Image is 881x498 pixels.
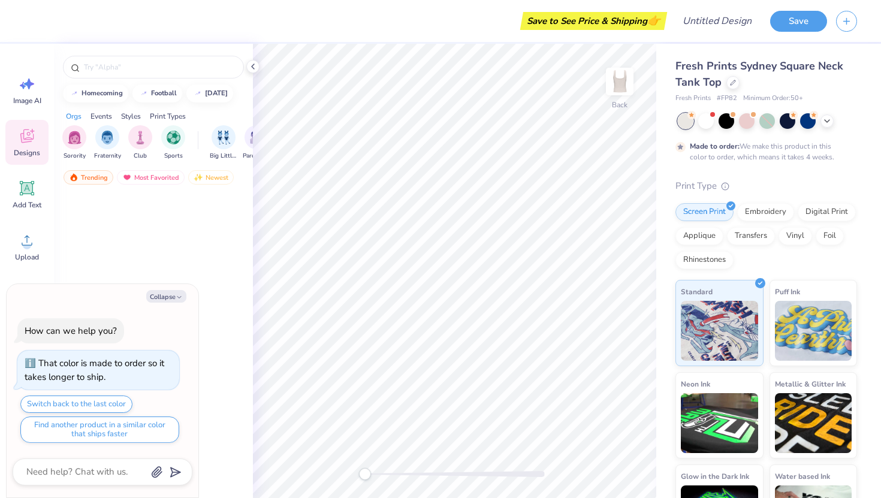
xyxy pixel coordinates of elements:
div: Orgs [66,111,82,122]
div: Screen Print [675,203,734,221]
button: homecoming [63,84,128,102]
span: Puff Ink [775,285,800,298]
span: Sorority [64,152,86,161]
span: 👉 [647,13,660,28]
span: Add Text [13,200,41,210]
div: Print Types [150,111,186,122]
div: homecoming [82,90,123,96]
span: Club [134,152,147,161]
div: Trending [64,170,113,185]
div: filter for Parent's Weekend [243,125,270,161]
div: Rhinestones [675,251,734,269]
div: filter for Big Little Reveal [210,125,237,161]
img: Back [608,70,632,93]
span: Standard [681,285,713,298]
div: Transfers [727,227,775,245]
span: Water based Ink [775,470,830,482]
img: trend_line.gif [70,90,79,97]
div: Styles [121,111,141,122]
div: We make this product in this color to order, which means it takes 4 weeks. [690,141,837,162]
div: Newest [188,170,234,185]
input: Untitled Design [673,9,761,33]
span: Parent's Weekend [243,152,270,161]
span: # FP82 [717,93,737,104]
div: filter for Fraternity [94,125,121,161]
button: Switch back to the last color [20,396,132,413]
span: Big Little Reveal [210,152,237,161]
button: Find another product in a similar color that ships faster [20,416,179,443]
img: trend_line.gif [139,90,149,97]
span: Sports [164,152,183,161]
div: Print Type [675,179,857,193]
img: Sports Image [167,131,180,144]
div: Vinyl [779,227,812,245]
img: Puff Ink [775,301,852,361]
img: Fraternity Image [101,131,114,144]
span: Metallic & Glitter Ink [775,378,846,390]
span: Glow in the Dark Ink [681,470,749,482]
span: Image AI [13,96,41,105]
img: Sorority Image [68,131,82,144]
div: football [151,90,177,96]
div: Most Favorited [117,170,185,185]
button: Collapse [146,290,186,303]
img: Standard [681,301,758,361]
button: filter button [210,125,237,161]
div: Embroidery [737,203,794,221]
button: [DATE] [186,84,233,102]
img: Big Little Reveal Image [217,131,230,144]
div: halloween [205,90,228,96]
div: filter for Sports [161,125,185,161]
div: filter for Club [128,125,152,161]
span: Designs [14,148,40,158]
img: Club Image [134,131,147,144]
div: Foil [816,227,844,245]
div: filter for Sorority [62,125,86,161]
span: Fresh Prints [675,93,711,104]
img: Neon Ink [681,393,758,453]
button: filter button [62,125,86,161]
span: Neon Ink [681,378,710,390]
span: Fraternity [94,152,121,161]
img: Parent's Weekend Image [250,131,264,144]
button: filter button [243,125,270,161]
span: Upload [15,252,39,262]
strong: Made to order: [690,141,740,151]
button: filter button [161,125,185,161]
img: newest.gif [194,173,203,182]
div: That color is made to order so it takes longer to ship. [25,357,164,383]
div: Accessibility label [359,468,371,480]
input: Try "Alpha" [83,61,236,73]
span: Fresh Prints Sydney Square Neck Tank Top [675,59,843,89]
span: Minimum Order: 50 + [743,93,803,104]
div: Back [612,99,627,110]
div: Events [90,111,112,122]
div: Digital Print [798,203,856,221]
div: Save to See Price & Shipping [523,12,664,30]
button: filter button [94,125,121,161]
img: Metallic & Glitter Ink [775,393,852,453]
img: most_fav.gif [122,173,132,182]
img: trending.gif [69,173,79,182]
button: football [132,84,182,102]
div: How can we help you? [25,325,117,337]
button: filter button [128,125,152,161]
div: Applique [675,227,723,245]
button: Save [770,11,827,32]
img: trend_line.gif [193,90,203,97]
